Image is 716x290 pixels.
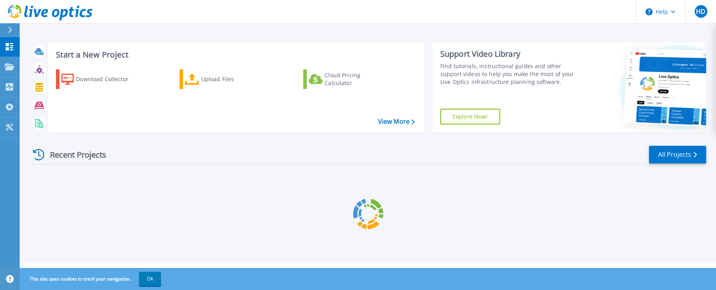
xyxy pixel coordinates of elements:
div: Find tutorials, instructional guides and other support videos to help you make the most of your L... [440,62,579,86]
a: Explore Now! [440,109,500,125]
a: View More [378,118,415,125]
span: HD [696,8,705,15]
div: Cloud Pricing Calculator [325,71,388,87]
a: Download Collector [56,69,144,89]
button: OK [139,272,161,286]
span: This site uses cookies to track your navigation. [22,272,161,286]
a: Cloud Pricing Calculator [303,69,391,89]
div: Recent Projects [30,145,117,164]
div: Support Video Library [440,49,579,59]
a: All Projects [649,146,706,164]
h3: Start a New Project [56,50,414,59]
a: Upload Files [180,69,267,89]
div: Upload Files [201,71,264,87]
div: Download Collector [76,71,139,87]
